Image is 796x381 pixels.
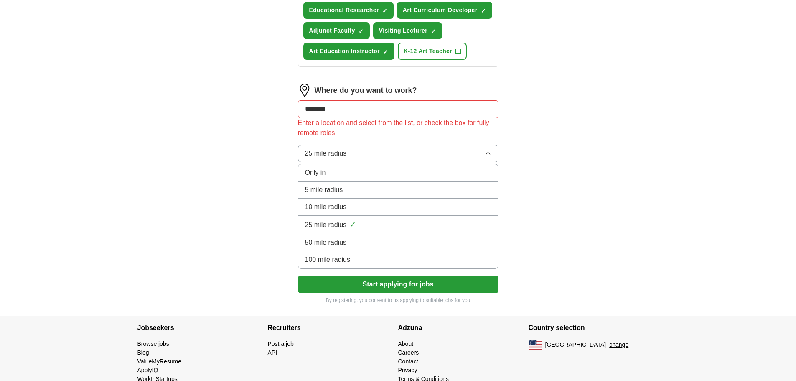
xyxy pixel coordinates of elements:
[305,148,347,159] span: 25 mile radius
[350,219,356,230] span: ✓
[529,340,542,350] img: US flag
[305,168,326,178] span: Only in
[303,2,394,19] button: Educational Researcher✓
[382,8,387,14] span: ✓
[298,84,311,97] img: location.png
[305,255,351,265] span: 100 mile radius
[309,6,379,15] span: Educational Researcher
[398,349,419,356] a: Careers
[268,349,277,356] a: API
[403,6,478,15] span: Art Curriculum Developer
[529,316,659,340] h4: Country selection
[397,2,492,19] button: Art Curriculum Developer✓
[545,340,606,349] span: [GEOGRAPHIC_DATA]
[431,28,436,35] span: ✓
[298,276,498,293] button: Start applying for jobs
[298,118,498,138] div: Enter a location and select from the list, or check the box for fully remote roles
[309,26,355,35] span: Adjunct Faculty
[315,85,417,96] label: Where do you want to work?
[373,22,442,39] button: Visiting Lecturer✓
[137,340,169,347] a: Browse jobs
[404,47,452,56] span: K-12 Art Teacher
[398,358,418,365] a: Contact
[305,185,343,195] span: 5 mile radius
[398,43,467,60] button: K-12 Art Teacher
[398,367,417,373] a: Privacy
[481,8,486,14] span: ✓
[137,349,149,356] a: Blog
[309,47,380,56] span: Art Education Instructor
[305,202,347,212] span: 10 mile radius
[398,340,414,347] a: About
[379,26,427,35] span: Visiting Lecturer
[383,49,388,55] span: ✓
[298,297,498,304] p: By registering, you consent to us applying to suitable jobs for you
[303,43,394,60] button: Art Education Instructor✓
[359,28,364,35] span: ✓
[609,340,628,349] button: change
[305,220,347,230] span: 25 mile radius
[298,145,498,162] button: 25 mile radius
[305,238,347,248] span: 50 mile radius
[137,358,182,365] a: ValueMyResume
[268,340,294,347] a: Post a job
[303,22,370,39] button: Adjunct Faculty✓
[137,367,158,373] a: ApplyIQ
